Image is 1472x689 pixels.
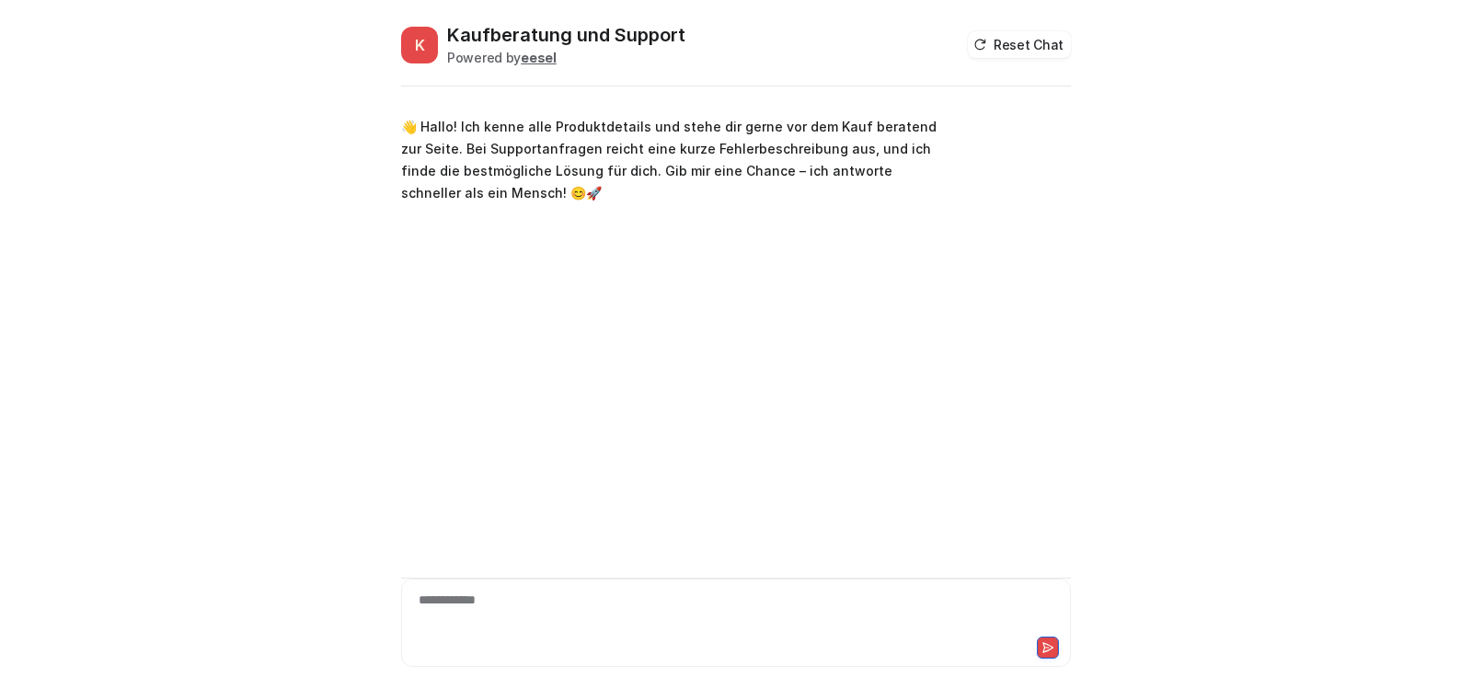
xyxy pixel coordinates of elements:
[447,48,685,67] div: Powered by
[521,50,557,65] b: eesel
[401,27,438,63] span: K
[968,31,1071,58] button: Reset Chat
[401,116,939,204] p: 👋 Hallo! Ich kenne alle Produktdetails und stehe dir gerne vor dem Kauf beratend zur Seite. Bei S...
[447,22,685,48] h2: Kaufberatung und Support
